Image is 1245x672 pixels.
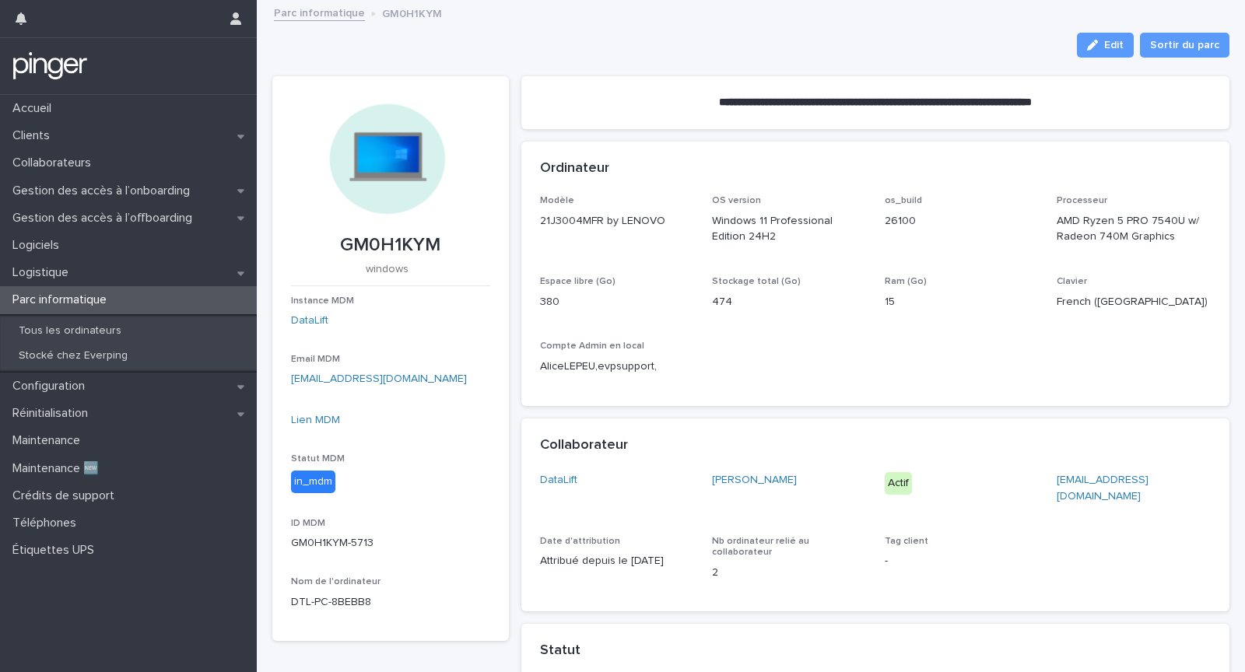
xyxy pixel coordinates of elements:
[291,454,345,464] span: Statut MDM
[1057,277,1087,286] span: Clavier
[712,472,797,488] a: [PERSON_NAME]
[885,472,912,495] div: Actif
[6,324,134,338] p: Tous les ordinateurs
[540,472,577,488] a: DataLift
[712,294,866,310] p: 474
[6,184,202,198] p: Gestion des accès à l’onboarding
[540,196,574,205] span: Modèle
[291,355,340,364] span: Email MDM
[291,263,484,276] p: windows
[1140,33,1229,58] button: Sortir du parc
[291,519,325,528] span: ID MDM
[540,437,628,454] h2: Collaborateur
[6,156,103,170] p: Collaborateurs
[885,553,1039,569] p: -
[1057,196,1107,205] span: Processeur
[291,577,381,586] span: Nom de l'ordinateur
[540,642,580,660] h2: Statut
[712,277,801,286] span: Stockage total (Go)
[1057,294,1211,310] p: French ([GEOGRAPHIC_DATA])
[885,196,922,205] span: os_build
[291,415,340,425] a: Lien MDM
[1057,213,1211,246] p: AMD Ryzen 5 PRO 7540U w/ Radeon 740M Graphics
[885,294,1039,310] p: 15
[6,349,140,362] p: Stocké chez Everping
[1077,33,1134,58] button: Edit
[6,543,107,558] p: Étiquettes UPS
[540,213,694,229] p: 21J3004MFR by LENOVO
[1057,474,1149,502] a: [EMAIL_ADDRESS][DOMAIN_NAME]
[540,553,694,569] p: Attribué depuis le [DATE]
[540,160,609,177] h2: Ordinateur
[885,277,927,286] span: Ram (Go)
[6,406,100,421] p: Réinitialisation
[712,537,809,557] span: Nb ordinateur relié au collaborateur
[291,234,490,257] p: GM0H1KYM
[12,51,88,82] img: mTgBEunGTSyRkCgitkcU
[6,516,89,530] p: Téléphones
[291,535,490,551] p: GM0H1KYM-5713
[712,565,866,581] p: 2
[291,471,335,493] div: in_mdm
[382,4,442,21] p: GM0H1KYM
[6,461,111,476] p: Maintenance 🆕
[291,594,490,611] p: DTL-PC-8BEBB8
[6,238,72,253] p: Logiciels
[6,433,93,448] p: Maintenance
[274,3,365,21] a: Parc informatique
[712,213,866,246] p: Windows 11 Professional Edition 24H2
[712,196,761,205] span: OS version
[1104,40,1124,51] span: Edit
[540,294,694,310] p: 380
[6,211,205,226] p: Gestion des accès à l’offboarding
[540,277,615,286] span: Espace libre (Go)
[540,359,694,375] p: AliceLEPEU,evpsupport,
[291,373,467,384] a: [EMAIL_ADDRESS][DOMAIN_NAME]
[6,128,62,143] p: Clients
[540,341,644,351] span: Compte Admin en local
[291,313,328,329] a: DataLift
[6,379,97,394] p: Configuration
[6,265,81,280] p: Logistique
[885,213,1039,229] p: 26100
[6,292,119,307] p: Parc informatique
[6,101,64,116] p: Accueil
[291,296,354,306] span: Instance MDM
[1150,37,1219,53] span: Sortir du parc
[885,537,928,546] span: Tag client
[540,537,620,546] span: Date d'attribution
[6,488,127,503] p: Crédits de support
